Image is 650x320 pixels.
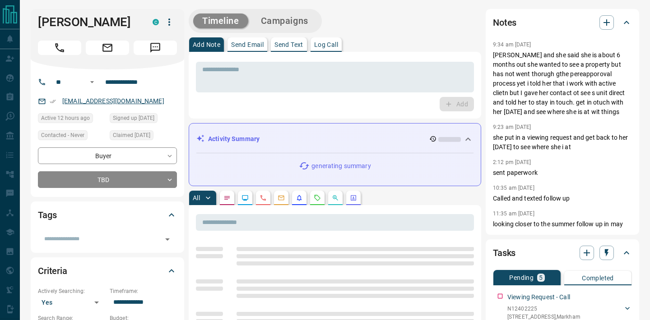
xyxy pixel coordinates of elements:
p: All [193,195,200,201]
div: TBD [38,171,177,188]
svg: Notes [223,194,231,201]
p: Activity Summary [208,134,260,144]
svg: Agent Actions [350,194,357,201]
p: 10:35 am [DATE] [493,185,534,191]
svg: Requests [314,194,321,201]
p: Pending [509,274,534,281]
h2: Tags [38,208,56,222]
span: Contacted - Never [41,131,84,140]
h2: Criteria [38,264,67,278]
p: Completed [582,275,614,281]
p: [PERSON_NAME] and she said she is about 6 months out she wanted to see a property but has not wen... [493,50,632,117]
p: 11:35 am [DATE] [493,210,534,217]
a: [EMAIL_ADDRESS][DOMAIN_NAME] [62,97,164,105]
span: Claimed [DATE] [113,131,150,140]
svg: Lead Browsing Activity [241,194,249,201]
p: Add Note [193,41,220,48]
p: generating summary [311,161,371,171]
button: Campaigns [252,14,317,28]
button: Open [87,77,97,87]
p: 9:23 am [DATE] [493,124,531,130]
div: Mon Aug 23 2021 [110,130,177,143]
svg: Calls [260,194,267,201]
p: Send Text [274,41,303,48]
div: Notes [493,12,632,33]
p: 2:12 pm [DATE] [493,159,531,165]
h2: Notes [493,15,516,30]
p: Timeframe: [110,287,177,295]
svg: Emails [278,194,285,201]
p: Viewing Request - Call [507,293,570,302]
span: Call [38,41,81,55]
p: looking closer to the summer follow up in may [493,219,632,229]
h1: [PERSON_NAME] [38,15,139,29]
p: 5 [539,274,543,281]
div: condos.ca [153,19,159,25]
div: Tasks [493,242,632,264]
div: Mon Aug 23 2021 [110,113,177,126]
div: Buyer [38,147,177,164]
p: sent paperwork [493,168,632,178]
p: Send Email [231,41,264,48]
h2: Tasks [493,246,515,260]
span: Signed up [DATE] [113,114,154,123]
div: Yes [38,295,105,310]
p: 9:34 am [DATE] [493,41,531,48]
button: Timeline [193,14,248,28]
p: Actively Searching: [38,287,105,295]
p: Called and texted follow up [493,194,632,203]
p: she put in a viewing request and get back to her [DATE] to see where she i at [493,133,632,152]
svg: Opportunities [332,194,339,201]
span: Email [86,41,129,55]
svg: Email Verified [50,98,56,105]
svg: Listing Alerts [296,194,303,201]
p: Log Call [314,41,338,48]
div: Activity Summary [196,131,474,147]
div: Criteria [38,260,177,282]
button: Open [161,233,174,246]
div: Tags [38,204,177,226]
span: Active 12 hours ago [41,114,90,123]
div: Mon Sep 15 2025 [38,113,105,126]
p: N12402225 [507,305,580,313]
span: Message [134,41,177,55]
